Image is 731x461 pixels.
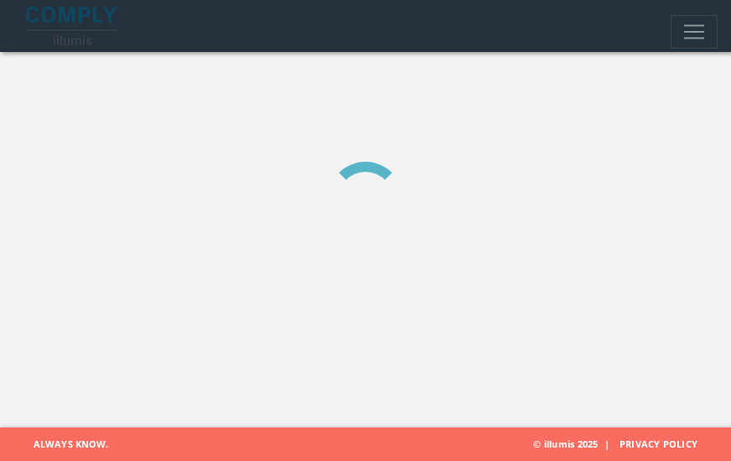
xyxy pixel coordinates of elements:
span: | [598,438,616,450]
span: Always Know. [13,427,108,461]
img: illumis [26,7,120,45]
span: © illumis 2025 [533,427,718,461]
a: Privacy Policy [620,438,697,450]
button: Toggle navigation [671,15,718,49]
